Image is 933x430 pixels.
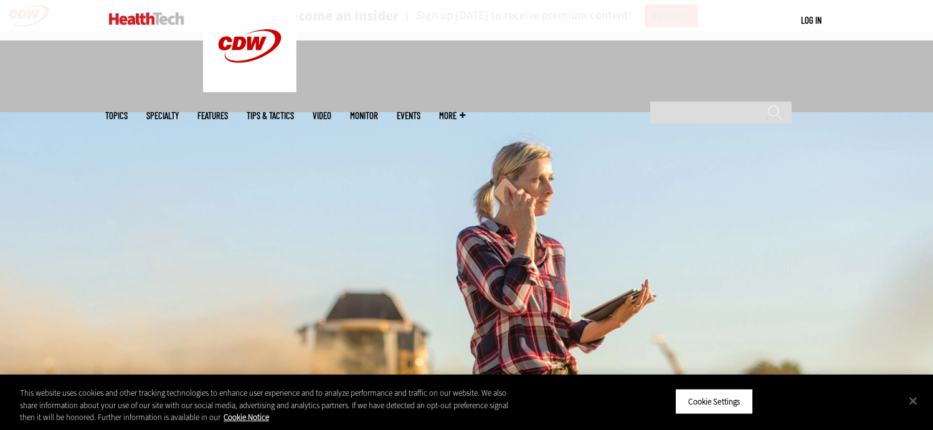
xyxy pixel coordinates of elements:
[801,14,822,27] div: User menu
[439,111,465,120] span: More
[224,412,269,423] a: More information about your privacy
[105,111,128,120] span: Topics
[197,111,228,120] a: Features
[675,388,753,414] button: Cookie Settings
[109,12,184,25] img: Home
[313,111,331,120] a: Video
[899,387,927,414] button: Close
[247,111,294,120] a: Tips & Tactics
[203,82,296,95] a: CDW
[20,387,513,424] div: This website uses cookies and other tracking technologies to enhance user experience and to analy...
[801,14,822,26] a: Log in
[146,111,179,120] span: Specialty
[397,111,420,120] a: Events
[350,111,378,120] a: MonITor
